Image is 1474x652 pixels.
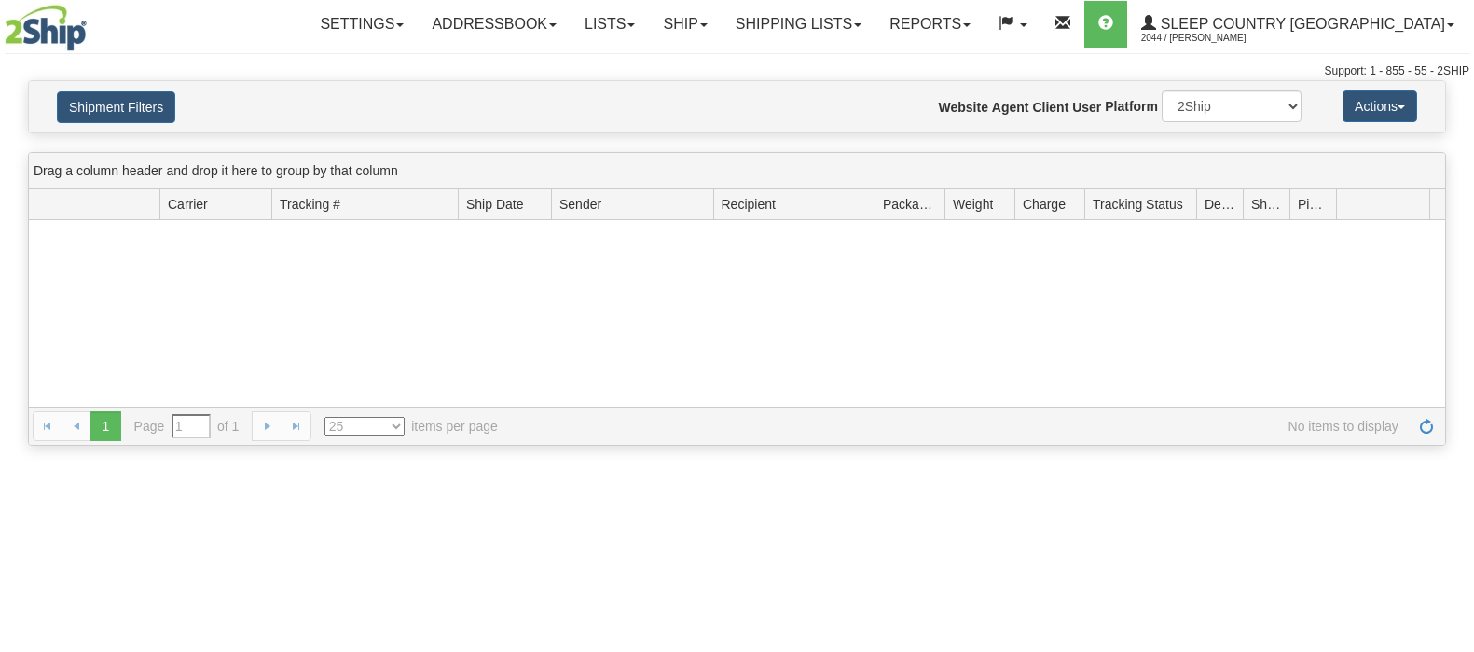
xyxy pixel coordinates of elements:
a: Sleep Country [GEOGRAPHIC_DATA] 2044 / [PERSON_NAME] [1127,1,1468,48]
button: Actions [1343,90,1417,122]
a: Settings [306,1,418,48]
div: grid grouping header [29,153,1445,189]
span: Ship Date [466,195,523,214]
span: No items to display [524,417,1398,436]
span: Pickup Status [1298,195,1329,214]
label: User [1072,98,1101,117]
label: Client [1032,98,1068,117]
span: Charge [1023,195,1066,214]
span: Packages [883,195,937,214]
span: Shipment Issues [1251,195,1282,214]
label: Website [939,98,988,117]
label: Platform [1105,97,1158,116]
span: Recipient [722,195,776,214]
span: items per page [324,417,498,436]
a: Refresh [1412,411,1441,441]
div: Support: 1 - 855 - 55 - 2SHIP [5,63,1469,79]
span: Delivery Status [1205,195,1235,214]
span: 1 [90,411,120,441]
button: Shipment Filters [57,91,175,123]
span: Carrier [168,195,208,214]
span: Weight [953,195,993,214]
label: Agent [992,98,1029,117]
span: Tracking # [280,195,340,214]
img: logo2044.jpg [5,5,87,51]
a: Ship [649,1,721,48]
span: Tracking Status [1093,195,1183,214]
span: Sender [559,195,601,214]
span: 2044 / [PERSON_NAME] [1141,29,1281,48]
a: Reports [875,1,985,48]
a: Addressbook [418,1,571,48]
a: Shipping lists [722,1,875,48]
span: Page of 1 [134,414,240,438]
span: Sleep Country [GEOGRAPHIC_DATA] [1156,16,1445,32]
a: Lists [571,1,649,48]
